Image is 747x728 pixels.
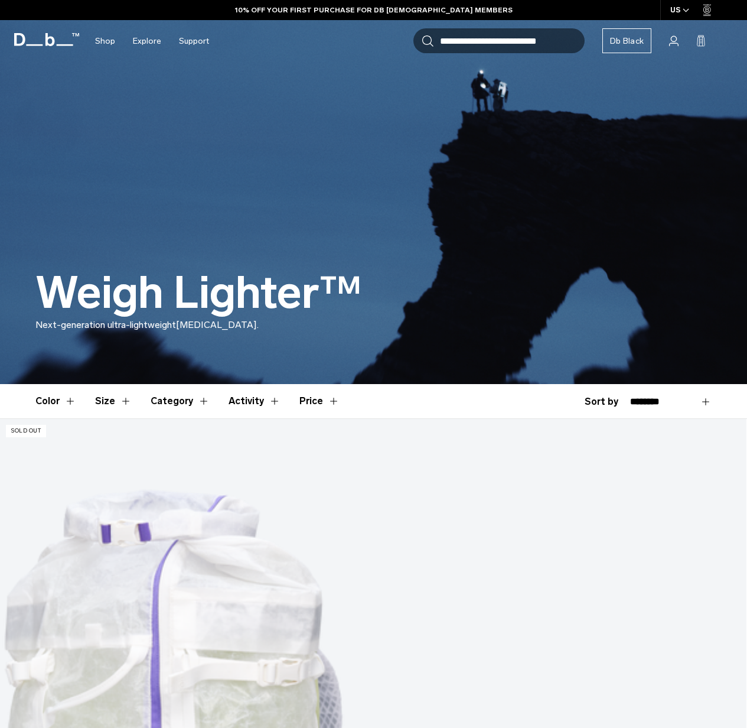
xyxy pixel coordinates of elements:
nav: Main Navigation [86,20,218,62]
a: Explore [133,20,161,62]
a: Shop [95,20,115,62]
button: Toggle Filter [229,384,280,418]
a: Support [179,20,209,62]
button: Toggle Price [299,384,340,418]
h1: Weigh Lighter™ [35,269,362,318]
span: Next-generation ultra-lightweight [35,319,176,330]
button: Toggle Filter [95,384,132,418]
a: Db Black [602,28,651,53]
span: [MEDICAL_DATA]. [176,319,259,330]
p: Sold Out [6,425,46,437]
a: 10% OFF YOUR FIRST PURCHASE FOR DB [DEMOGRAPHIC_DATA] MEMBERS [235,5,513,15]
button: Toggle Filter [35,384,76,418]
button: Toggle Filter [151,384,210,418]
